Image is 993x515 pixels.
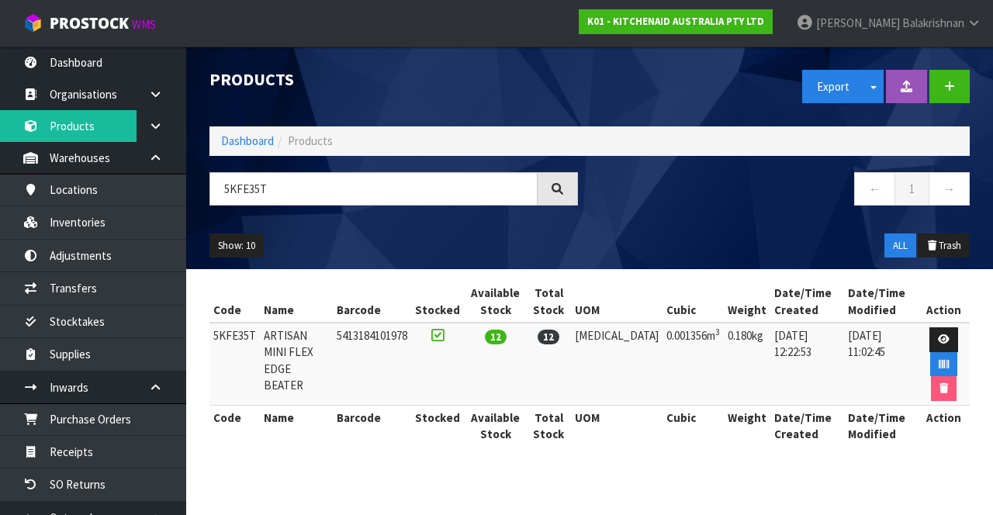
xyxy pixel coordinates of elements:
td: 5KFE35T [209,323,260,405]
th: Action [918,281,970,323]
th: Date/Time Created [770,281,844,323]
td: 5413184101978 [333,323,411,405]
th: Name [260,281,333,323]
a: 1 [894,172,929,206]
th: Stocked [411,405,464,446]
span: 12 [485,330,507,344]
h1: Products [209,70,578,88]
a: K01 - KITCHENAID AUSTRALIA PTY LTD [579,9,773,34]
td: [MEDICAL_DATA] [571,323,663,405]
small: WMS [132,17,156,32]
th: Available Stock [464,405,527,446]
sup: 3 [715,327,720,337]
th: Cubic [663,405,724,446]
th: Date/Time Created [770,405,844,446]
td: 0.180kg [724,323,770,405]
th: Total Stock [527,405,571,446]
th: UOM [571,405,663,446]
th: Stocked [411,281,464,323]
th: Cubic [663,281,724,323]
th: Date/Time Modified [844,405,919,446]
a: → [929,172,970,206]
td: [DATE] 12:22:53 [770,323,844,405]
nav: Page navigation [601,172,970,210]
button: ALL [884,233,916,258]
input: Search products [209,172,538,206]
td: [DATE] 11:02:45 [844,323,919,405]
img: cube-alt.png [23,13,43,33]
th: Weight [724,281,770,323]
button: Trash [918,233,970,258]
th: Barcode [333,405,411,446]
span: ProStock [50,13,129,33]
th: Action [918,405,970,446]
th: Code [209,281,260,323]
td: 0.001356m [663,323,724,405]
th: Date/Time Modified [844,281,919,323]
th: Weight [724,405,770,446]
th: Barcode [333,281,411,323]
a: Dashboard [221,133,274,148]
th: Available Stock [464,281,527,323]
th: Name [260,405,333,446]
th: Code [209,405,260,446]
a: ← [854,172,895,206]
button: Export [802,70,864,103]
span: Products [288,133,333,148]
span: [PERSON_NAME] [816,16,900,30]
button: Show: 10 [209,233,264,258]
th: UOM [571,281,663,323]
td: ARTISAN MINI FLEX EDGE BEATER [260,323,333,405]
th: Total Stock [527,281,571,323]
span: 12 [538,330,559,344]
strong: K01 - KITCHENAID AUSTRALIA PTY LTD [587,15,764,28]
span: Balakrishnan [902,16,964,30]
